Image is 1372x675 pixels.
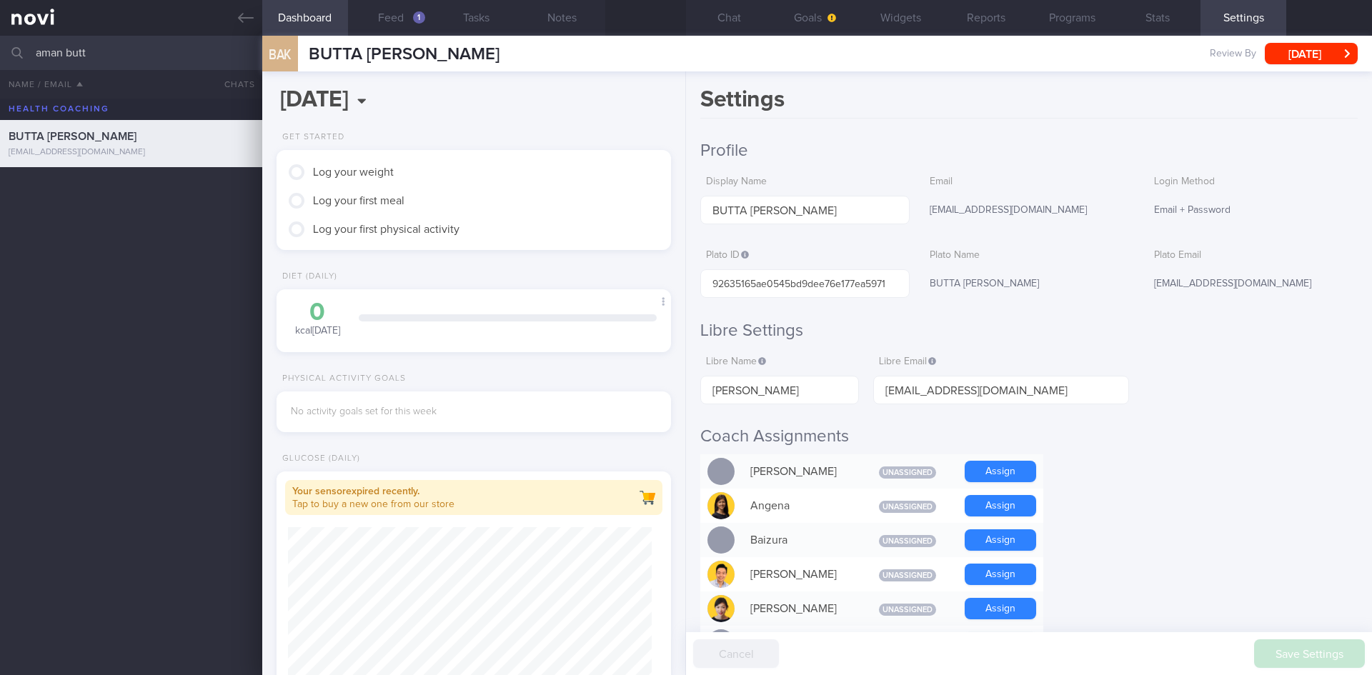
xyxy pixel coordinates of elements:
[277,374,406,384] div: Physical Activity Goals
[965,529,1036,551] button: Assign
[1154,249,1352,262] label: Plato Email
[743,560,857,589] div: [PERSON_NAME]
[924,269,1133,299] div: BUTTA [PERSON_NAME]
[277,454,360,464] div: Glucose (Daily)
[700,320,1358,341] h2: Libre Settings
[743,594,857,623] div: [PERSON_NAME]
[700,140,1358,161] h2: Profile
[965,461,1036,482] button: Assign
[965,495,1036,516] button: Assign
[706,250,749,260] span: Plato ID
[9,131,136,142] span: BUTTA [PERSON_NAME]
[965,564,1036,585] button: Assign
[924,196,1133,226] div: [EMAIL_ADDRESS][DOMAIN_NAME]
[291,300,344,338] div: kcal [DATE]
[743,526,857,554] div: Baizura
[743,491,857,520] div: Angena
[291,300,344,325] div: 0
[706,356,766,366] span: Libre Name
[205,70,262,99] button: Chats
[277,132,344,143] div: Get Started
[700,426,1358,447] h2: Coach Assignments
[291,406,657,419] div: No activity goals set for this week
[879,604,936,616] span: Unassigned
[743,629,857,657] div: [PERSON_NAME]
[309,46,499,63] span: BUTTA [PERSON_NAME]
[1210,48,1256,61] span: Review By
[930,249,1128,262] label: Plato Name
[1148,269,1358,299] div: [EMAIL_ADDRESS][DOMAIN_NAME]
[1148,196,1358,226] div: Email + Password
[259,27,302,82] div: BAK
[879,466,936,479] span: Unassigned
[743,457,857,486] div: [PERSON_NAME]
[879,535,936,547] span: Unassigned
[930,176,1128,189] label: Email
[1265,43,1358,64] button: [DATE]
[879,501,936,513] span: Unassigned
[879,356,936,366] span: Libre Email
[277,271,337,282] div: Diet (Daily)
[965,598,1036,619] button: Assign
[413,11,425,24] div: 1
[9,147,254,158] div: [EMAIL_ADDRESS][DOMAIN_NAME]
[700,86,1358,119] h1: Settings
[1154,176,1352,189] label: Login Method
[706,176,904,189] label: Display Name
[879,569,936,581] span: Unassigned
